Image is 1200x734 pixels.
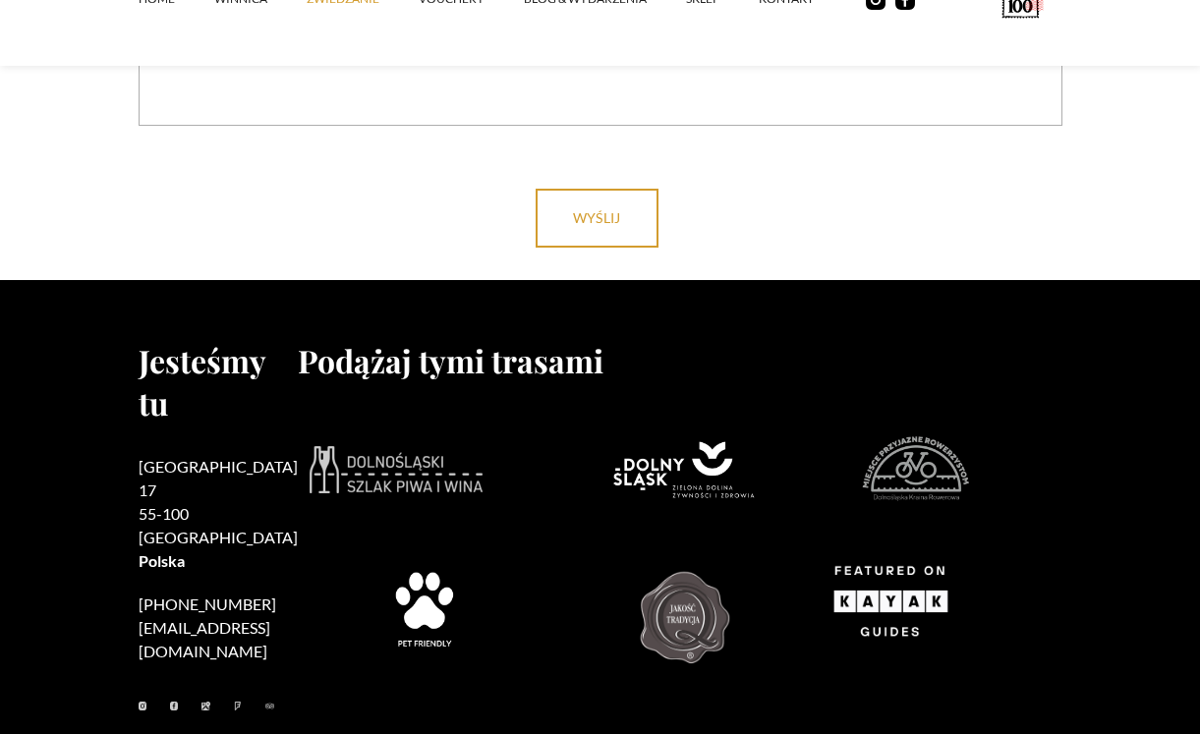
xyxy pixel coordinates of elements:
[139,455,298,573] h2: [GEOGRAPHIC_DATA] 17 55-100 [GEOGRAPHIC_DATA]
[536,189,658,248] input: wyślij
[139,551,185,570] strong: Polska
[298,339,1062,381] h2: Podążaj tymi trasami
[139,339,298,423] h2: Jesteśmy tu
[139,618,270,660] a: [EMAIL_ADDRESS][DOMAIN_NAME]
[139,594,276,613] a: [PHONE_NUMBER]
